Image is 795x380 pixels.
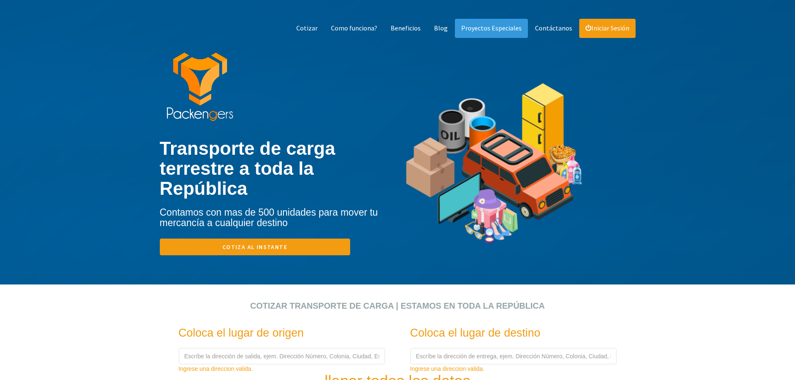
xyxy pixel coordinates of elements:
h4: Contamos con mas de 500 unidades para mover tu mercancía a cualquier destino [160,207,398,229]
img: packengers [166,53,234,122]
a: Como funciona? [325,19,384,38]
input: Escríbe la dirección de salida, ejem. Dirección Número, Colonia, Ciudad, Estado, Código Postal. [179,348,385,365]
div: click para cotizar [6,284,789,293]
a: Proyectos Especiales [455,19,528,38]
img: tipos de mercancia de transporte de carga [404,55,584,285]
div: Ingrese una direccion valida. [410,365,617,373]
b: Transporte de carga terrestre a toda la República [160,138,336,199]
h3: Coloca el lugar de origen [179,327,367,340]
div: Ingrese una direccion valida. [179,365,385,373]
h2: Cotizar transporte de carga | Estamos en toda la República [172,301,623,310]
a: Contáctanos [529,19,578,38]
iframe: Drift Widget Chat Window [623,252,790,343]
a: Cotizar [290,19,324,38]
a: Blog [428,19,454,38]
iframe: Drift Widget Chat Controller [753,338,785,370]
a: Beneficios [384,19,427,38]
a: Iniciar Sesión [579,19,636,38]
a: Cotiza al instante [160,239,350,255]
input: Escríbe la dirección de entrega, ejem. Dirección Número, Colonia, Ciudad, Estado, Código Postal. [410,348,617,365]
h3: Coloca el lugar de destino [410,327,598,340]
